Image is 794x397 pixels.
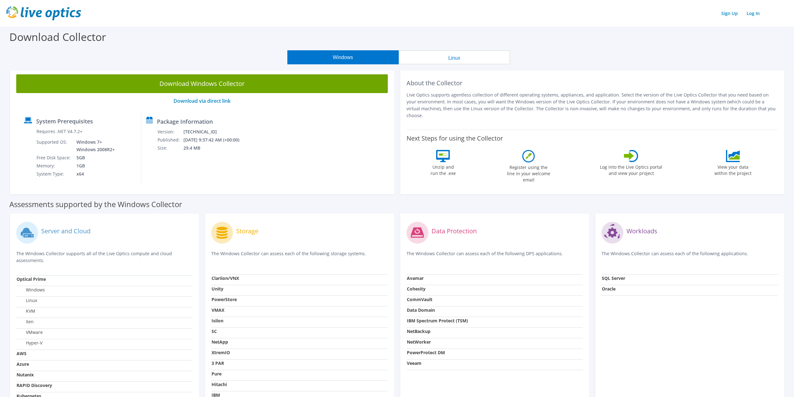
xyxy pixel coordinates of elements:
a: Download Windows Collector [16,74,388,93]
a: Download via direct link [173,97,231,104]
label: Linux [17,297,37,304]
strong: Optical Prime [17,276,46,282]
p: Live Optics supports agentless collection of different operating systems, appliances, and applica... [407,92,778,119]
strong: NetBackup [407,328,431,334]
label: Package Information [157,118,213,125]
label: Download Collector [9,30,106,44]
td: 29.4 MB [183,144,248,152]
strong: SQL Server [602,275,625,281]
strong: AWS [17,350,27,356]
strong: Pure [212,371,222,377]
strong: Azure [17,361,29,367]
strong: SC [212,328,217,334]
td: Published: [157,136,183,144]
td: Windows 7+ Windows 2008R2+ [72,138,116,154]
label: System Prerequisites [36,118,93,124]
label: Workloads [626,228,657,234]
p: The Windows Collector can assess each of the following DPS applications. [407,250,583,263]
strong: NetApp [212,339,228,345]
a: Sign Up [718,9,741,18]
img: live_optics_svg.svg [6,6,81,20]
td: Free Disk Space: [36,154,72,162]
strong: PowerProtect DM [407,350,445,355]
strong: Unity [212,286,223,292]
strong: Isilon [212,318,223,324]
p: The Windows Collector can assess each of the following applications. [602,250,778,263]
strong: Clariion/VNX [212,275,239,281]
label: Requires .NET V4.7.2+ [37,128,82,135]
label: Log into the Live Optics portal and view your project [600,162,663,176]
strong: XtremIO [212,350,230,355]
label: Register using the line in your welcome email [505,162,552,183]
strong: Cohesity [407,286,426,292]
button: Linux [399,50,510,64]
strong: Avamar [407,275,424,281]
p: The Windows Collector can assess each of the following storage systems. [211,250,387,263]
td: [DATE] 9:37:42 AM (+00:00) [183,136,248,144]
p: The Windows Collector supports all of the Live Optics compute and cloud assessments. [16,250,192,264]
label: Windows [17,287,45,293]
strong: 3 PAR [212,360,224,366]
label: VMware [17,329,43,335]
td: 5GB [72,154,116,162]
label: Unzip and run the .exe [429,162,457,176]
td: x64 [72,170,116,178]
label: Hyper-V [17,340,42,346]
td: 1GB [72,162,116,170]
td: Supported OS: [36,138,72,154]
label: KVM [17,308,35,314]
strong: Oracle [602,286,616,292]
strong: Nutanix [17,372,34,378]
td: Version: [157,128,183,136]
td: Memory: [36,162,72,170]
label: Next Steps for using the Collector [407,135,503,142]
label: Data Protection [431,228,477,234]
strong: IBM Spectrum Protect (TSM) [407,318,468,324]
strong: Data Domain [407,307,435,313]
strong: RAPID Discovery [17,382,52,388]
label: Storage [236,228,258,234]
strong: NetWorker [407,339,431,345]
label: Xen [17,319,34,325]
label: Assessments supported by the Windows Collector [9,201,182,207]
a: Log In [743,9,763,18]
strong: Hitachi [212,381,227,387]
td: System Type: [36,170,72,178]
td: Size: [157,144,183,152]
strong: VMAX [212,307,224,313]
strong: Veeam [407,360,421,366]
strong: CommVault [407,296,432,302]
label: Server and Cloud [41,228,90,234]
td: [TECHNICAL_ID] [183,128,248,136]
button: Windows [287,50,399,64]
label: View your data within the project [710,162,755,176]
strong: PowerStore [212,296,237,302]
h2: About the Collector [407,79,778,87]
